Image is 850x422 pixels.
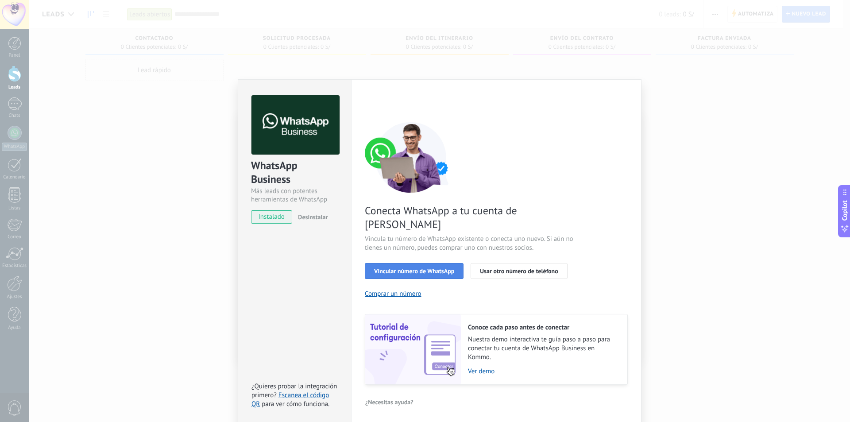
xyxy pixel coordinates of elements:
div: Más leads con potentes herramientas de WhatsApp [251,187,338,204]
button: Vincular número de WhatsApp [365,263,464,279]
span: ¿Necesitas ayuda? [365,399,413,405]
button: Desinstalar [294,210,328,224]
button: ¿Necesitas ayuda? [365,395,414,409]
button: Comprar un número [365,290,421,298]
a: Ver demo [468,367,618,376]
span: Nuestra demo interactiva te guía paso a paso para conectar tu cuenta de WhatsApp Business en Kommo. [468,335,618,362]
img: logo_main.png [251,95,340,155]
a: Escanea el código QR [251,391,329,408]
button: Usar otro número de teléfono [471,263,567,279]
span: Desinstalar [298,213,328,221]
span: Vincula tu número de WhatsApp existente o conecta uno nuevo. Si aún no tienes un número, puedes c... [365,235,576,252]
span: Conecta WhatsApp a tu cuenta de [PERSON_NAME] [365,204,576,231]
span: Usar otro número de teléfono [480,268,558,274]
img: connect number [365,122,458,193]
h2: Conoce cada paso antes de conectar [468,323,618,332]
span: Copilot [840,200,849,221]
span: instalado [251,210,292,224]
div: WhatsApp Business [251,159,338,187]
span: para ver cómo funciona. [262,400,329,408]
span: ¿Quieres probar la integración primero? [251,382,337,399]
span: Vincular número de WhatsApp [374,268,454,274]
